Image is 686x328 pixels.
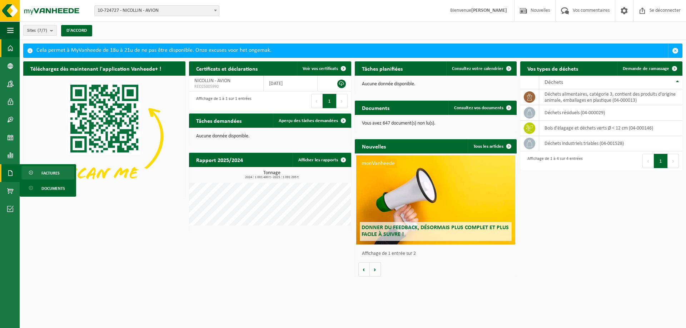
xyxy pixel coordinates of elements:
[95,6,219,16] span: 10-724727 - NICOLLIN - AVION
[23,25,57,36] button: Sites(7/7)
[41,187,65,191] font: Documents
[298,158,338,162] font: Afficher les rapports
[27,28,36,33] font: Sites
[527,66,578,72] font: Vos types de déchets
[36,47,272,53] font: Cela permet à MyVanheede de 18u à 21u de ne pas être disponible. Onze excuses voor het ongemak.
[196,118,242,124] font: Tâches demandées
[311,94,323,108] button: Précédent
[473,144,503,149] font: Tous les articles
[293,153,351,167] a: Afficher les rapports
[362,225,509,237] font: Donner du feedback, désormais plus complet et plus facile à suivre !
[196,158,243,163] font: Rapport 2025/2024
[196,97,252,101] font: Affichage de 1 à 1 sur 1 entrées
[94,5,219,16] span: 10-724727 - NICOLLIN - AVION
[659,159,662,164] font: 1
[61,25,92,36] button: D'ACCORD
[617,61,682,76] a: Demande de ramassage
[454,106,503,110] font: Consultez vos documents
[194,85,219,89] font: RED25005990
[328,99,331,104] font: 1
[668,154,679,168] button: Suivant
[297,61,351,76] a: Voir vos certificats
[362,106,389,111] font: Documents
[545,126,653,131] font: bois d'élagage et déchets verts Ø < 12 cm (04-000146)
[362,144,386,150] font: Nouvelles
[38,28,47,33] font: (7/7)
[323,94,337,108] button: 1
[23,76,185,197] img: Télécharger l'application VHEPlus
[263,170,280,176] font: Tonnage
[448,101,516,115] a: Consultez vos documents
[471,8,507,13] font: [PERSON_NAME]
[21,181,74,195] a: Documents
[245,175,298,179] font: 2024 : 1 001 480 t - 2025 : 1 091 295 t
[527,157,583,161] font: Affichage de 1 à 4 sur 4 entrées
[269,81,283,86] font: [DATE]
[362,121,436,126] font: Vous avez 647 document(s) non lu(s).
[194,78,230,84] font: NICOLLIN - AVION
[362,161,395,166] font: monVanheede
[41,171,60,176] font: Factures
[545,141,624,146] font: déchets industriels triables (04-001528)
[573,8,610,13] font: Vos commentaires
[452,66,503,71] font: Consultez votre calendrier
[623,66,669,71] font: Demande de ramassage
[450,8,471,13] font: Bienvenue
[650,8,681,13] font: Se déconnecter
[545,92,676,103] font: déchets alimentaires, catégorie 3, contient des produits d'origine animale, emballages en plastiq...
[66,28,87,33] font: D'ACCORD
[279,118,338,123] font: Aperçu des tâches demandées
[196,133,250,139] font: Aucune donnée disponible.
[654,154,668,168] button: 1
[362,66,403,72] font: Tâches planifiées
[468,139,516,153] a: Tous les articles
[273,113,351,128] a: Aperçu des tâches demandées
[362,251,416,256] font: Affichage de 1 entrée sur 2
[21,166,74,180] a: Factures
[545,80,563,85] font: Déchets
[642,154,654,168] button: Précédent
[303,66,338,71] font: Voir vos certificats
[545,110,605,116] font: déchets résiduels (04-000029)
[356,155,515,244] a: monVanheede Donner du feedback, désormais plus complet et plus facile à suivre !
[446,61,516,76] a: Consultez votre calendrier
[362,81,416,87] font: Aucune donnée disponible.
[531,8,550,13] font: Nouvelles
[98,8,159,13] font: 10-724727 - NICOLLIN - AVION
[337,94,348,108] button: Suivant
[30,66,161,72] font: Téléchargez dès maintenant l'application Vanheede+ !
[196,66,258,72] font: Certificats et déclarations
